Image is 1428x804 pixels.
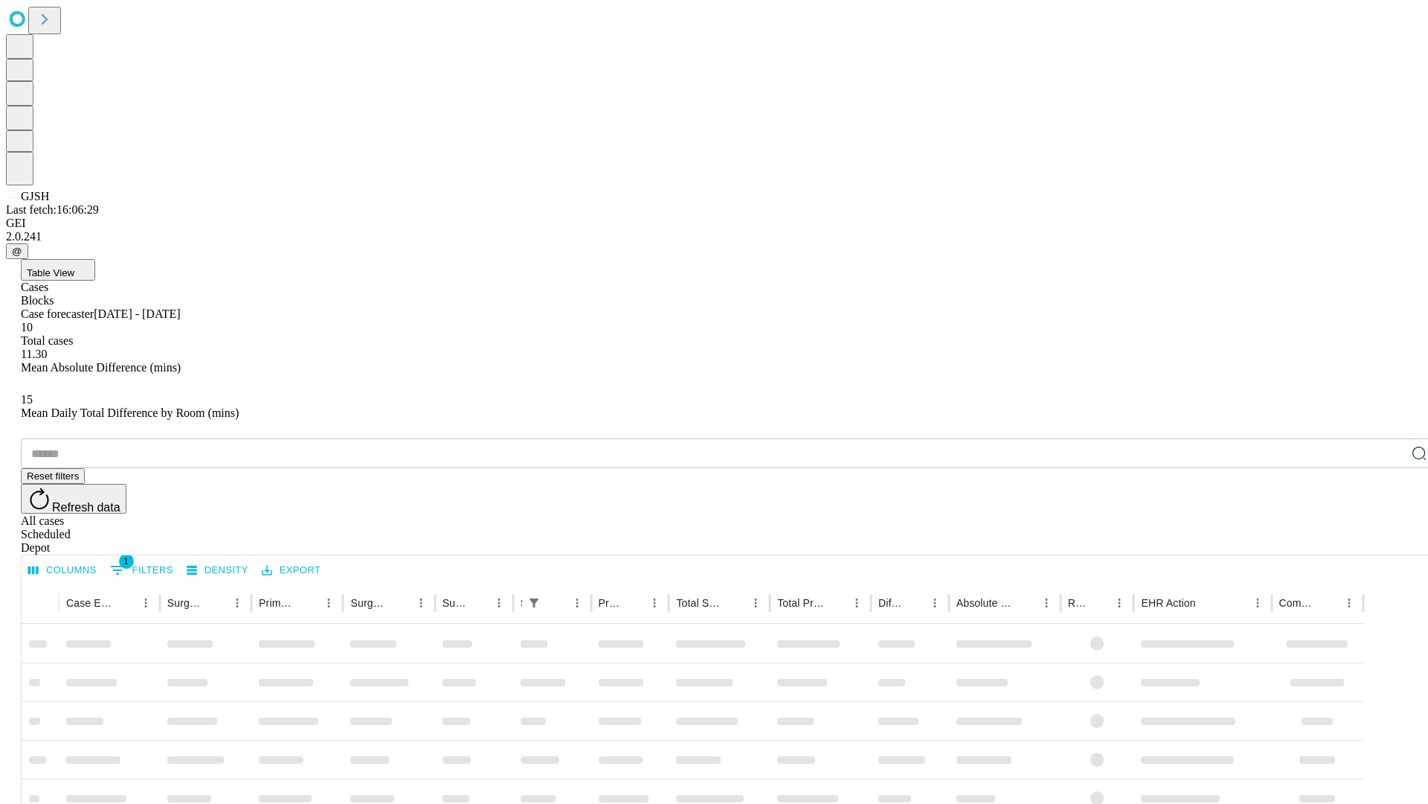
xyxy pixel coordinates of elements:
div: Comments [1279,597,1316,609]
div: Scheduled In Room Duration [521,597,522,609]
button: Reset filters [21,468,85,484]
button: Sort [623,593,644,613]
button: Sort [468,593,489,613]
button: Menu [411,593,431,613]
div: Predicted In Room Duration [599,597,623,609]
span: GJSH [21,190,49,202]
button: Sort [390,593,411,613]
button: Menu [567,593,588,613]
button: Sort [724,593,745,613]
button: Sort [546,593,567,613]
button: Sort [826,593,846,613]
div: Resolved in EHR [1068,597,1087,609]
button: Menu [846,593,867,613]
span: Case forecaster [21,307,94,320]
span: Mean Absolute Difference (mins) [21,361,181,374]
div: Primary Service [259,597,296,609]
button: Export [258,559,324,582]
span: @ [12,246,22,257]
button: Menu [227,593,248,613]
div: Surgery Name [350,597,387,609]
span: 11.30 [21,348,47,360]
div: 2.0.241 [6,230,1422,243]
span: 15 [21,393,33,406]
span: Total cases [21,334,73,347]
div: Total Scheduled Duration [676,597,723,609]
div: 1 active filter [524,593,544,613]
button: Menu [924,593,945,613]
button: Menu [1036,593,1057,613]
button: Menu [745,593,766,613]
button: Sort [1088,593,1109,613]
button: Menu [135,593,156,613]
button: Sort [1015,593,1036,613]
span: 1 [119,554,134,569]
span: 10 [21,321,33,334]
button: Sort [115,593,135,613]
span: [DATE] - [DATE] [94,307,180,320]
button: Select columns [25,559,100,582]
span: Refresh data [52,501,120,514]
button: Show filters [106,558,177,582]
button: Menu [1247,593,1268,613]
div: Absolute Difference [956,597,1014,609]
button: Table View [21,259,95,281]
span: Last fetch: 16:06:29 [6,203,99,216]
button: Sort [297,593,318,613]
button: Sort [1197,593,1218,613]
div: Surgery Date [443,597,466,609]
button: Density [183,559,252,582]
div: Case Epic Id [66,597,113,609]
span: Table View [27,267,74,278]
button: Menu [644,593,665,613]
button: Show filters [524,593,544,613]
div: Difference [878,597,902,609]
button: Menu [1109,593,1130,613]
span: Mean Daily Total Difference by Room (mins) [21,406,239,419]
div: Surgeon Name [167,597,205,609]
button: @ [6,243,28,259]
span: Reset filters [27,470,79,482]
button: Menu [318,593,339,613]
div: Total Predicted Duration [777,597,824,609]
button: Sort [206,593,227,613]
button: Menu [1339,593,1360,613]
button: Sort [1318,593,1339,613]
button: Menu [489,593,509,613]
button: Refresh data [21,484,126,514]
div: EHR Action [1141,597,1195,609]
div: GEI [6,217,1422,230]
button: Sort [904,593,924,613]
